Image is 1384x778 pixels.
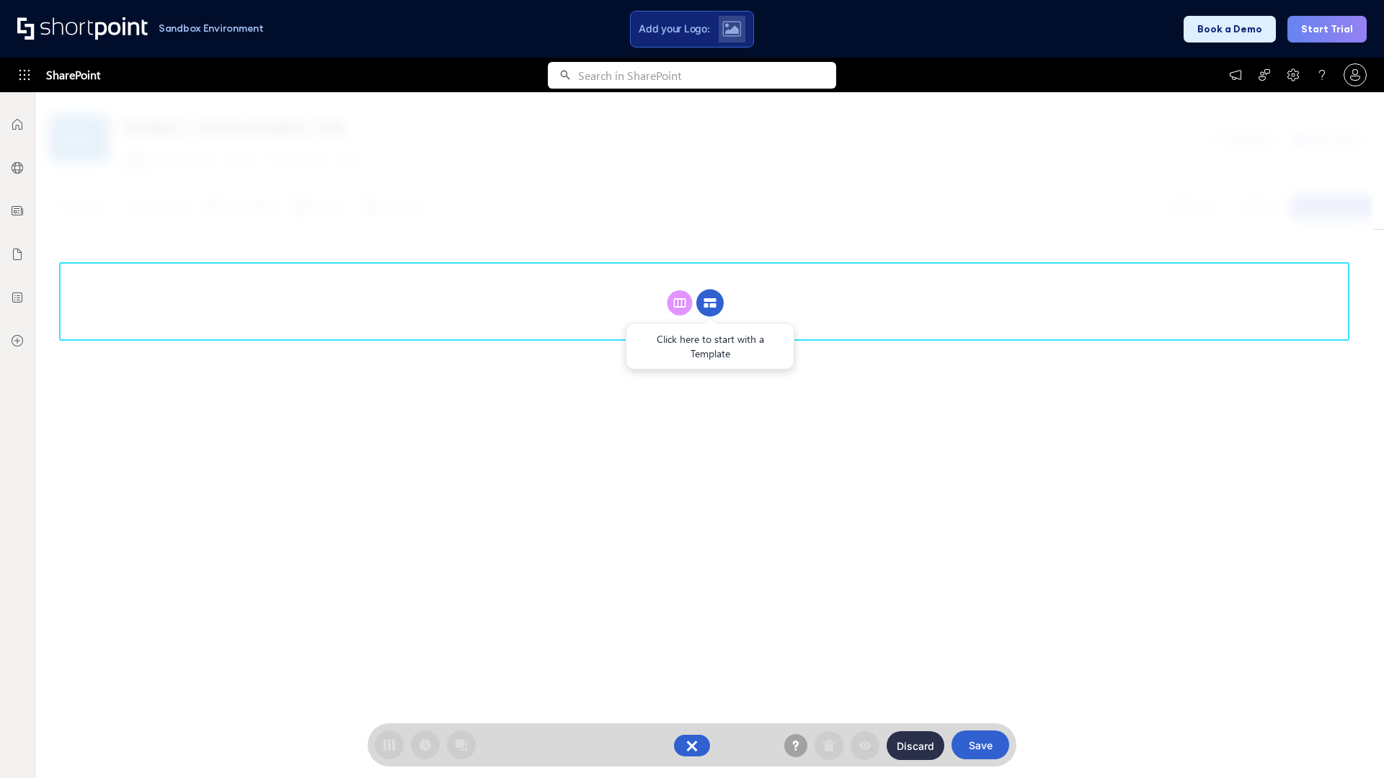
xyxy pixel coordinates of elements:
[639,22,709,35] span: Add your Logo:
[722,21,741,37] img: Upload logo
[887,731,944,760] button: Discard
[1184,16,1276,43] button: Book a Demo
[951,730,1009,759] button: Save
[1287,16,1367,43] button: Start Trial
[159,24,264,32] h1: Sandbox Environment
[578,62,836,89] input: Search in SharePoint
[1124,611,1384,778] iframe: Chat Widget
[46,58,100,92] span: SharePoint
